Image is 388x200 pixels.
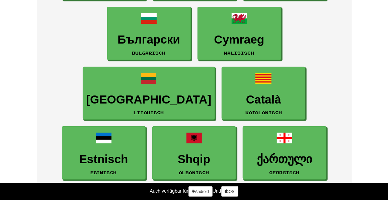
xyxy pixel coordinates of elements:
[246,93,281,106] font: Català
[243,126,326,180] a: ქართულიgeorgisch
[132,51,166,55] font: bulgarisch
[179,170,209,175] font: albanisch
[224,51,254,55] font: Walisisch
[62,126,146,180] a: Estnischestnisch
[83,67,215,120] a: [GEOGRAPHIC_DATA]litauisch
[152,126,236,180] a: Shqipalbanisch
[188,186,213,197] a: Android
[118,33,180,46] font: Български
[257,152,312,165] font: ქართული
[79,152,128,165] font: Estnisch
[198,7,281,60] a: CymraegWalisisch
[178,152,210,165] font: Shqip
[86,93,212,106] font: [GEOGRAPHIC_DATA]
[134,110,164,115] font: litauisch
[269,170,300,175] font: georgisch
[228,189,235,194] font: iOS
[195,189,209,194] font: Android
[222,67,305,120] a: Catalàkatalanisch
[221,186,238,197] a: iOS
[213,188,221,194] font: Und
[107,7,191,60] a: Българскиbulgarisch
[150,188,188,194] font: Auch verfügbar für
[245,110,282,115] font: katalanisch
[91,170,117,175] font: estnisch
[214,33,264,46] font: Cymraeg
